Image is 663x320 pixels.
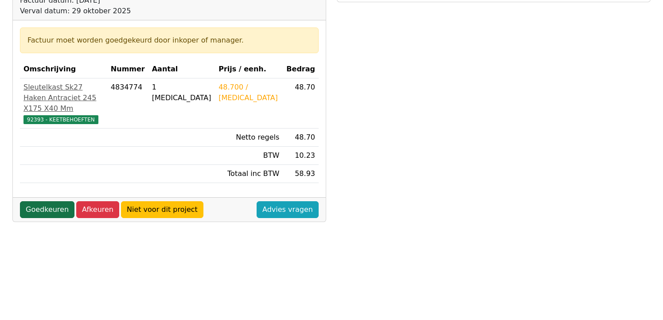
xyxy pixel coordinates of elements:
[23,82,104,125] a: Sleutelkast Sk27 Haken Antraciet 245 X175 X40 Mm92393 - KEETBEHOEFTEN
[27,35,311,46] div: Factuur moet worden goedgekeurd door inkoper of manager.
[215,60,283,78] th: Prijs / eenh.
[20,60,107,78] th: Omschrijving
[283,60,319,78] th: Bedrag
[283,78,319,129] td: 48.70
[283,147,319,165] td: 10.23
[107,60,148,78] th: Nummer
[215,165,283,183] td: Totaal inc BTW
[215,147,283,165] td: BTW
[20,6,199,16] div: Verval datum: 29 oktober 2025
[283,165,319,183] td: 58.93
[23,115,98,124] span: 92393 - KEETBEHOEFTEN
[148,60,215,78] th: Aantal
[107,78,148,129] td: 4834774
[76,201,119,218] a: Afkeuren
[257,201,319,218] a: Advies vragen
[152,82,211,103] div: 1 [MEDICAL_DATA]
[215,129,283,147] td: Netto regels
[121,201,203,218] a: Niet voor dit project
[283,129,319,147] td: 48.70
[23,82,104,114] div: Sleutelkast Sk27 Haken Antraciet 245 X175 X40 Mm
[218,82,279,103] div: 48.700 / [MEDICAL_DATA]
[20,201,74,218] a: Goedkeuren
